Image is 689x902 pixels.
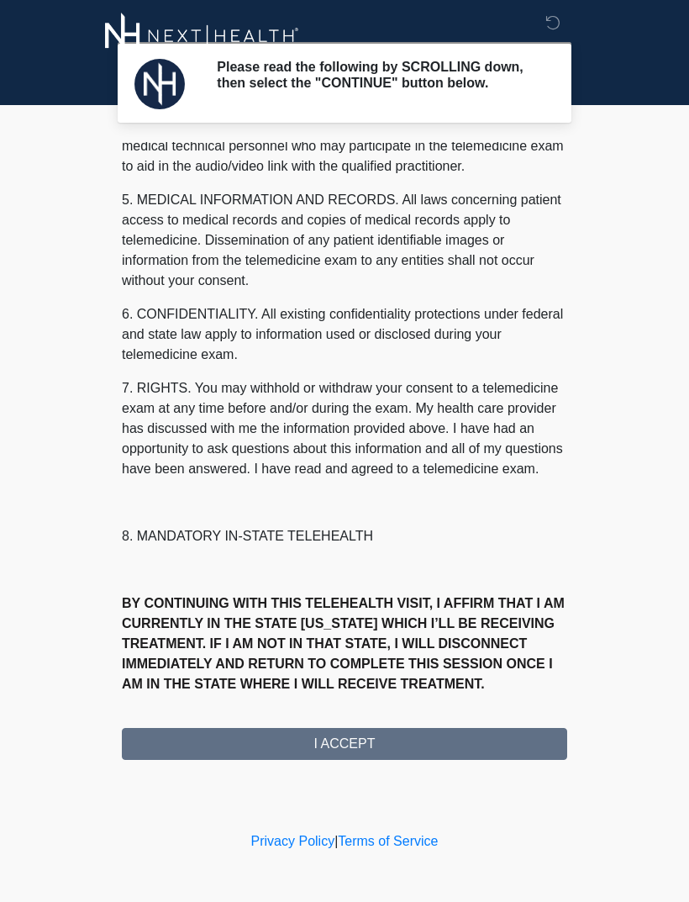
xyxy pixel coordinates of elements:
p: 7. RIGHTS. You may withhold or withdraw your consent to a telemedicine exam at any time before an... [122,378,567,479]
img: Next-Health Logo [105,13,299,59]
p: 5. MEDICAL INFORMATION AND RECORDS. All laws concerning patient access to medical records and cop... [122,190,567,291]
h2: Please read the following by SCROLLING down, then select the "CONTINUE" button below. [217,59,542,91]
strong: BY CONTINUING WITH THIS TELEHEALTH VISIT, I AFFIRM THAT I AM CURRENTLY IN THE STATE [US_STATE] WH... [122,596,565,691]
a: | [334,834,338,848]
p: 4. HEALTHCARE INSTITUTION. Next-Health has medical and non-medical technical personnel who may pa... [122,116,567,177]
p: 8. MANDATORY IN-STATE TELEHEALTH [122,526,567,546]
img: Agent Avatar [134,59,185,109]
p: 6. CONFIDENTIALITY. All existing confidentiality protections under federal and state law apply to... [122,304,567,365]
a: Terms of Service [338,834,438,848]
a: Privacy Policy [251,834,335,848]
